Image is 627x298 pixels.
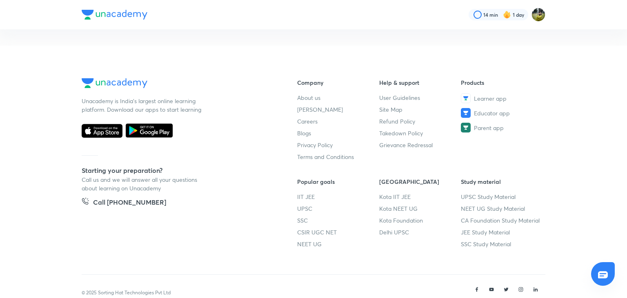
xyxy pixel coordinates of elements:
a: JEE Study Material [461,228,543,236]
a: About us [297,93,379,102]
a: Terms and Conditions [297,152,379,161]
a: CSIR UGC NET [297,228,379,236]
a: Learner app [461,93,543,103]
h6: Products [461,78,543,87]
a: Company Logo [82,78,271,90]
p: Call us and we will answer all your questions about learning on Unacademy [82,175,204,192]
a: CA Foundation Study Material [461,216,543,225]
a: Careers [297,117,379,126]
a: Grievance Redressal [379,141,461,149]
img: Company Logo [82,78,147,88]
h5: Starting your preparation? [82,166,271,175]
span: Educator app [474,109,510,117]
p: © 2025 Sorting Hat Technologies Pvt Ltd [82,289,171,296]
a: User Guidelines [379,93,461,102]
a: IIT JEE [297,192,379,201]
span: Careers [297,117,318,126]
a: Educator app [461,108,543,118]
a: Refund Policy [379,117,461,126]
img: Jyoti singh [531,8,545,22]
a: Parent app [461,123,543,132]
img: Educator app [461,108,471,118]
span: Learner app [474,94,507,103]
a: UPSC [297,204,379,213]
h5: Call [PHONE_NUMBER] [93,197,166,209]
a: [PERSON_NAME] [297,105,379,114]
img: Company Logo [82,10,147,20]
span: Parent app [474,124,504,132]
p: Unacademy is India’s largest online learning platform. Download our apps to start learning [82,97,204,114]
a: SSC Study Material [461,240,543,248]
a: Kota Foundation [379,216,461,225]
a: NEET UG [297,240,379,248]
h6: [GEOGRAPHIC_DATA] [379,177,461,186]
a: Takedown Policy [379,129,461,137]
a: SSC [297,216,379,225]
a: Delhi UPSC [379,228,461,236]
img: Parent app [461,123,471,132]
a: UPSC Study Material [461,192,543,201]
h6: Study material [461,177,543,186]
a: Kota NEET UG [379,204,461,213]
img: streak [503,11,511,19]
img: Learner app [461,93,471,103]
a: Call [PHONE_NUMBER] [82,197,166,209]
a: NEET UG Study Material [461,204,543,213]
h6: Popular goals [297,177,379,186]
a: Site Map [379,105,461,114]
a: Privacy Policy [297,141,379,149]
h6: Company [297,78,379,87]
a: Kota IIT JEE [379,192,461,201]
a: Blogs [297,129,379,137]
h6: Help & support [379,78,461,87]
